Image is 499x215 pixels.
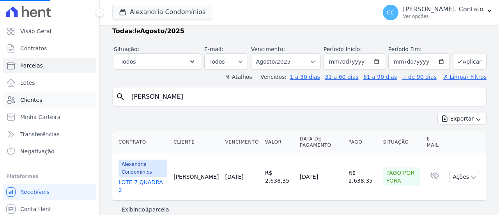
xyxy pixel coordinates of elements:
span: Clientes [20,96,42,104]
span: Parcelas [20,62,43,69]
strong: Todas [112,27,133,35]
td: R$ 2.638,35 [345,153,380,201]
label: ↯ Atalhos [225,74,252,80]
p: de [112,27,184,36]
a: + de 90 dias [402,74,437,80]
p: Ver opções [403,13,483,20]
label: Situação: [114,46,139,52]
th: Pago [345,131,380,153]
p: Exibindo parcela [122,206,169,213]
span: Negativação [20,147,55,155]
a: LOTE 7 QUADRA 2 [119,178,167,194]
label: Vencimento: [251,46,285,52]
td: [PERSON_NAME] [170,153,222,201]
span: Visão Geral [20,27,51,35]
span: Minha Carteira [20,113,60,121]
label: Período Inicío: [324,46,362,52]
strong: Agosto/2025 [140,27,184,35]
button: Alexandria Condomínios [112,5,212,20]
button: Aplicar [453,53,487,70]
a: 1 a 30 dias [290,74,320,80]
span: CC [387,10,395,15]
th: E-mail [423,131,446,153]
a: Clientes [3,92,96,108]
button: Exportar [437,113,487,125]
span: Transferências [20,130,60,138]
th: Cliente [170,131,222,153]
p: [PERSON_NAME]. Contato [403,5,483,13]
td: [DATE] [297,153,345,201]
label: Período Fim: [388,45,450,53]
div: Pago por fora [383,167,421,186]
a: Parcelas [3,58,96,73]
a: 61 a 90 dias [363,74,397,80]
th: Situação [380,131,424,153]
th: Data de Pagamento [297,131,345,153]
span: Alexandria Condomínios [119,160,167,177]
a: [DATE] [225,174,243,180]
a: ✗ Limpar Filtros [440,74,487,80]
span: Lotes [20,79,35,87]
span: Conta Hent [20,205,51,213]
a: Recebíveis [3,184,96,200]
span: Contratos [20,44,47,52]
th: Vencimento [222,131,262,153]
b: 1 [145,206,149,213]
a: Lotes [3,75,96,91]
div: Plataformas [6,172,93,181]
span: Recebíveis [20,188,50,196]
label: E-mail: [204,46,223,52]
span: Todos [120,57,136,66]
a: Visão Geral [3,23,96,39]
a: Negativação [3,144,96,159]
a: Contratos [3,41,96,56]
button: Todos [114,53,201,70]
th: Valor [262,131,297,153]
button: CC [PERSON_NAME]. Contato Ver opções [377,2,499,23]
td: R$ 2.638,35 [262,153,297,201]
button: Ações [449,171,480,183]
th: Contrato [112,131,170,153]
a: Transferências [3,126,96,142]
label: Vencidos: [257,74,287,80]
i: search [116,92,125,101]
input: Buscar por nome do lote ou do cliente [127,89,483,105]
a: 31 a 60 dias [325,74,358,80]
a: Minha Carteira [3,109,96,125]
